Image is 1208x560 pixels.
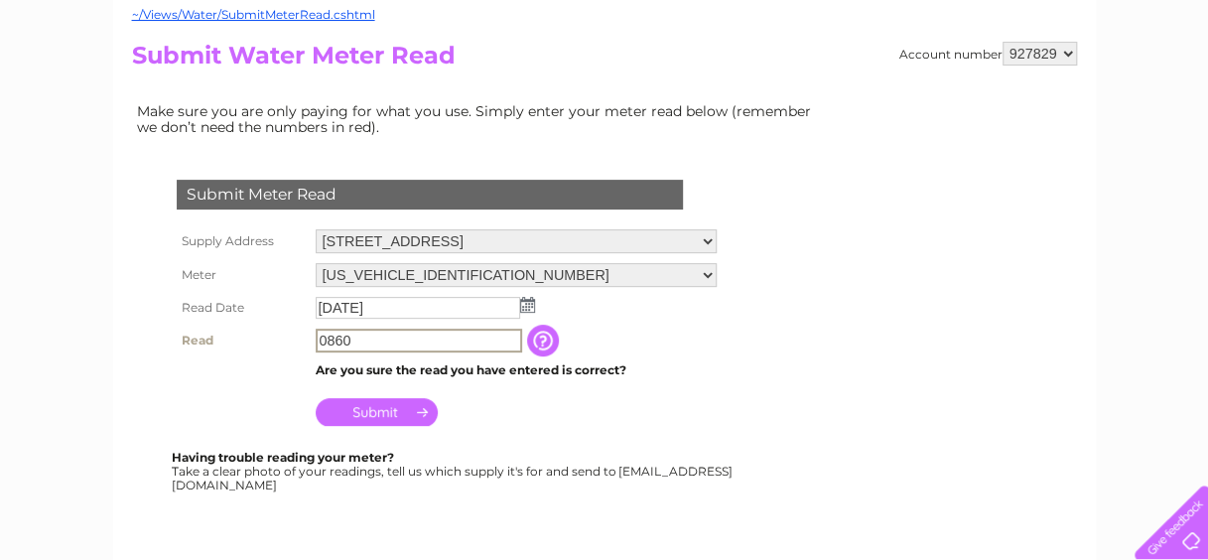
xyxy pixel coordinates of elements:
[1076,84,1125,99] a: Contact
[132,7,375,22] a: ~/Views/Water/SubmitMeterRead.cshtml
[1142,84,1189,99] a: Log out
[172,324,311,357] th: Read
[316,398,438,426] input: Submit
[132,42,1077,79] h2: Submit Water Meter Read
[172,258,311,292] th: Meter
[43,52,144,112] img: logo.png
[964,84,1023,99] a: Telecoms
[136,11,1074,96] div: Clear Business is a trading name of Verastar Limited (registered in [GEOGRAPHIC_DATA] No. 3667643...
[132,98,827,140] td: Make sure you are only paying for what you use. Simply enter your meter read below (remember we d...
[172,451,736,491] div: Take a clear photo of your readings, tell us which supply it's for and send to [EMAIL_ADDRESS][DO...
[527,325,563,356] input: Information
[177,180,683,210] div: Submit Meter Read
[172,292,311,324] th: Read Date
[172,224,311,258] th: Supply Address
[908,84,952,99] a: Energy
[834,10,971,35] a: 0333 014 3131
[899,42,1077,66] div: Account number
[520,297,535,313] img: ...
[311,357,722,383] td: Are you sure the read you have entered is correct?
[1035,84,1064,99] a: Blog
[172,450,394,465] b: Having trouble reading your meter?
[859,84,896,99] a: Water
